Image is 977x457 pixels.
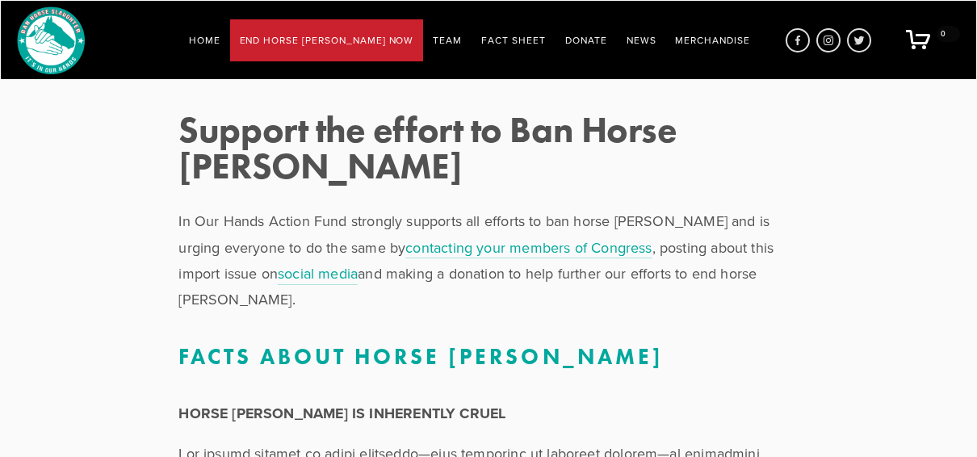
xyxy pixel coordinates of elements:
[675,33,750,47] a: Merchandise
[240,33,414,47] a: End Horse [PERSON_NAME] Now
[278,263,358,285] a: social media
[481,29,546,51] a: Fact Sheet
[178,403,505,424] strong: HORSE [PERSON_NAME] IS INHERENTLY CRUEL
[937,26,960,42] span: 0
[405,237,652,259] a: contacting your members of Congress
[189,29,220,51] a: Home
[178,107,685,188] strong: Support the effort to Ban Horse [PERSON_NAME]
[433,29,462,51] a: Team
[17,6,85,74] img: Horses In Our Hands
[565,29,607,51] a: Donate
[178,208,798,313] p: In Our Hands Action Fund strongly supports all efforts to ban horse [PERSON_NAME] and is urging e...
[178,335,798,379] h3: Facts About Horse [PERSON_NAME]
[627,33,656,47] a: News
[890,23,976,58] a: 0 items in cart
